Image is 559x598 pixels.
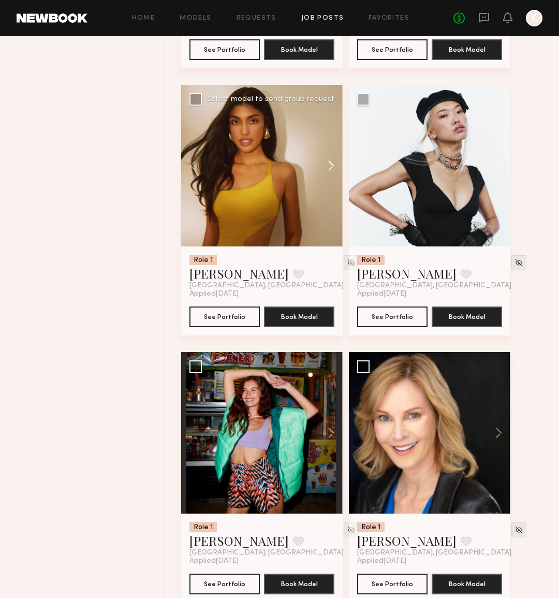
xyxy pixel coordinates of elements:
a: Favorites [369,15,409,22]
div: Select model to send group request [207,96,334,103]
div: Applied [DATE] [357,557,502,565]
a: Book Model [432,579,502,588]
button: Book Model [264,39,334,60]
img: Unhide Model [514,258,523,267]
a: [PERSON_NAME] [357,265,457,282]
button: See Portfolio [357,574,428,594]
a: [PERSON_NAME] [189,265,289,282]
a: Models [180,15,211,22]
a: Requests [237,15,276,22]
button: See Portfolio [189,39,260,60]
img: Unhide Model [347,258,356,267]
button: Book Model [432,574,502,594]
button: See Portfolio [357,307,428,327]
a: [PERSON_NAME] [189,532,289,549]
button: Book Model [432,39,502,60]
div: Applied [DATE] [189,290,334,298]
button: Book Model [264,574,334,594]
a: Book Model [264,45,334,53]
a: Book Model [432,312,502,320]
div: Role 1 [357,255,385,265]
span: [GEOGRAPHIC_DATA], [GEOGRAPHIC_DATA] [189,282,344,290]
img: Unhide Model [514,526,523,534]
a: K [526,10,542,26]
button: Book Model [432,307,502,327]
a: Job Posts [301,15,344,22]
a: [PERSON_NAME] [357,532,457,549]
div: Applied [DATE] [189,557,334,565]
a: Book Model [264,312,334,320]
div: Role 1 [189,522,217,532]
a: Book Model [264,579,334,588]
a: Home [132,15,155,22]
button: See Portfolio [189,307,260,327]
span: [GEOGRAPHIC_DATA], [GEOGRAPHIC_DATA] [357,549,511,557]
button: See Portfolio [357,39,428,60]
a: Book Model [432,45,502,53]
span: [GEOGRAPHIC_DATA], [GEOGRAPHIC_DATA] [357,282,511,290]
img: Unhide Model [347,526,356,534]
div: Applied [DATE] [357,290,502,298]
button: Book Model [264,307,334,327]
span: [GEOGRAPHIC_DATA], [GEOGRAPHIC_DATA] [189,549,344,557]
div: Role 1 [189,255,217,265]
div: Role 1 [357,522,385,532]
button: See Portfolio [189,574,260,594]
